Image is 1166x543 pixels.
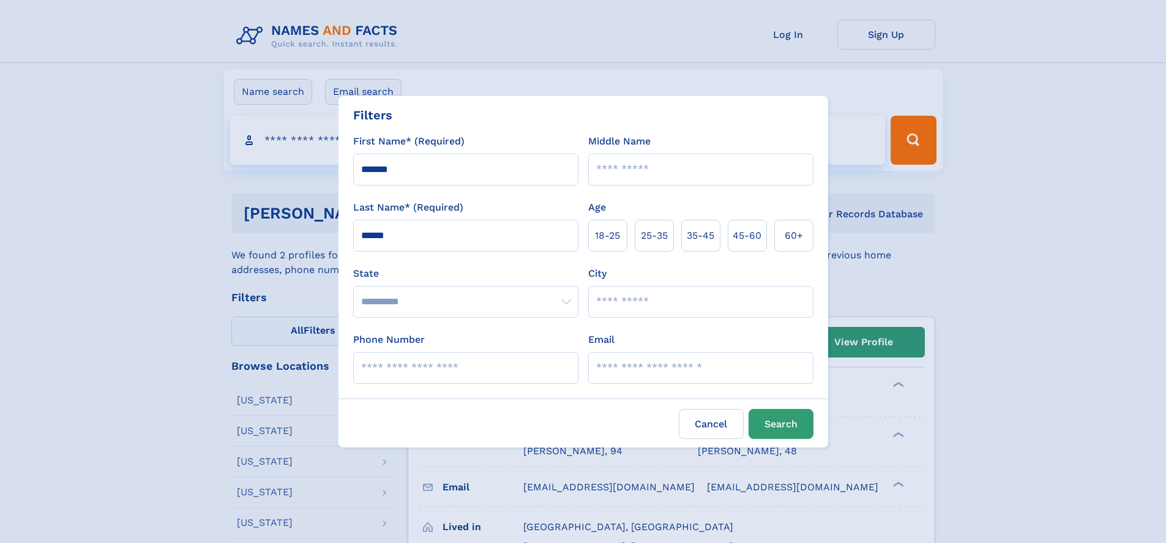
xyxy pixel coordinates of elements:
label: Phone Number [353,332,425,347]
button: Search [749,409,813,439]
label: Middle Name [588,134,651,149]
label: Last Name* (Required) [353,200,463,215]
span: 45‑60 [733,228,761,243]
label: Cancel [679,409,744,439]
span: 25‑35 [641,228,668,243]
label: Email [588,332,615,347]
span: 60+ [785,228,803,243]
div: Filters [353,106,392,124]
span: 18‑25 [595,228,620,243]
label: First Name* (Required) [353,134,465,149]
label: City [588,266,607,281]
label: Age [588,200,606,215]
label: State [353,266,578,281]
span: 35‑45 [687,228,714,243]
